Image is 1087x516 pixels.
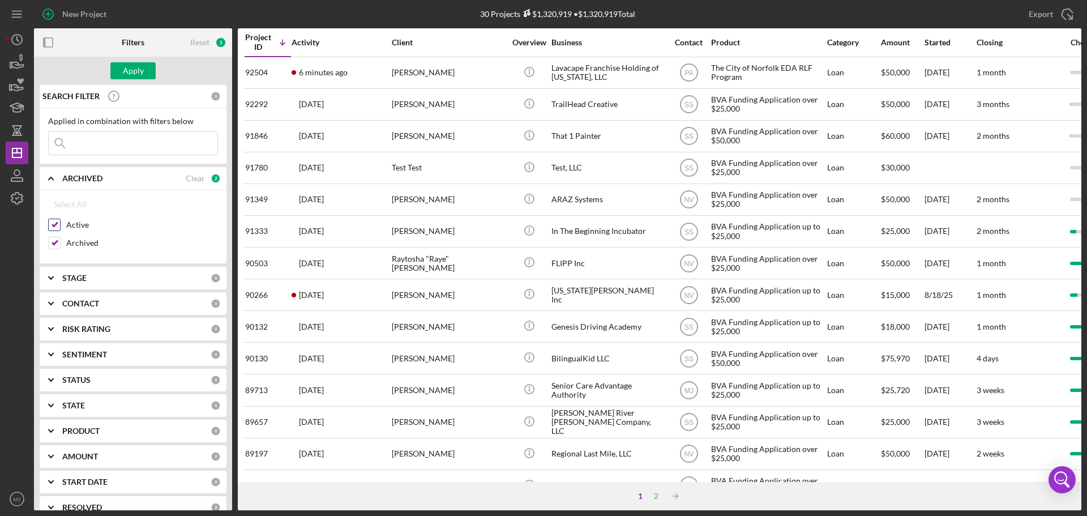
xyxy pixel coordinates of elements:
[977,480,999,490] time: 6 days
[520,9,572,19] div: $1,320,919
[190,38,209,47] div: Reset
[551,185,665,215] div: ARAZ Systems
[977,194,1009,204] time: 2 months
[881,343,923,373] div: $75,970
[667,38,710,47] div: Contact
[684,101,693,109] text: SS
[62,401,85,410] b: STATE
[211,273,221,283] div: 0
[977,67,1006,77] time: 1 month
[827,343,880,373] div: Loan
[827,312,880,342] div: Loan
[881,99,910,109] span: $50,000
[245,312,290,342] div: 90132
[62,325,110,334] b: RISK RATING
[711,439,824,469] div: BVA Funding Application over $25,000
[684,164,693,172] text: SS
[299,322,324,331] time: 2025-09-24 12:28
[827,121,880,151] div: Loan
[551,121,665,151] div: That 1 Painter
[711,121,824,151] div: BVA Funding Application over $50,000
[977,385,1004,395] time: 3 weeks
[245,153,290,183] div: 91780
[48,193,92,216] button: Select All
[299,163,324,172] time: 2025-09-22 13:45
[551,38,665,47] div: Business
[827,216,880,246] div: Loan
[711,471,824,501] div: BVA Funding Application over $25,000
[827,439,880,469] div: Loan
[245,248,290,278] div: 90503
[711,89,824,120] div: BVA Funding Application over $25,000
[684,323,693,331] text: SS
[684,387,694,395] text: MJ
[62,376,91,385] b: STATUS
[211,298,221,309] div: 0
[684,355,693,363] text: SS
[392,185,505,215] div: [PERSON_NAME]
[711,185,824,215] div: BVA Funding Application over $25,000
[827,185,880,215] div: Loan
[551,248,665,278] div: FLIPP Inc
[299,481,324,490] time: 2025-09-30 15:04
[827,280,880,310] div: Loan
[6,488,28,510] button: MJ
[392,471,505,501] div: [PERSON_NAME]
[299,449,324,458] time: 2025-09-25 14:54
[508,38,550,47] div: Overview
[211,91,221,101] div: 0
[684,482,694,490] text: NV
[827,407,880,437] div: Loan
[123,62,144,79] div: Apply
[684,291,694,299] text: NV
[392,153,505,183] div: Test Test
[827,248,880,278] div: Loan
[881,258,910,268] span: $50,000
[881,290,910,300] span: $15,000
[292,38,391,47] div: Activity
[711,248,824,278] div: BVA Funding Application over $25,000
[211,375,221,385] div: 0
[711,407,824,437] div: BVA Funding Application up to $25,000
[392,343,505,373] div: [PERSON_NAME]
[881,67,910,77] span: $50,000
[62,274,87,283] b: STAGE
[211,426,221,436] div: 0
[881,375,923,405] div: $25,720
[925,439,975,469] div: [DATE]
[925,38,975,47] div: Started
[245,343,290,373] div: 90130
[392,439,505,469] div: [PERSON_NAME]
[977,417,1004,427] time: 3 weeks
[551,89,665,120] div: TrailHead Creative
[245,439,290,469] div: 89197
[827,58,880,88] div: Loan
[551,471,665,501] div: VroomBrick Inc.
[925,471,975,501] div: [DATE]
[551,216,665,246] div: In The Beginning Incubator
[245,33,271,51] div: Project ID
[551,312,665,342] div: Genesis Driving Academy
[392,407,505,437] div: [PERSON_NAME]
[977,322,1006,331] time: 1 month
[977,290,1006,300] time: 1 month
[392,312,505,342] div: [PERSON_NAME]
[711,375,824,405] div: BVA Funding Application up to $25,000
[977,258,1006,268] time: 1 month
[711,153,824,183] div: BVA Funding Application over $25,000
[211,451,221,462] div: 0
[66,219,218,231] label: Active
[881,194,910,204] span: $50,000
[211,400,221,411] div: 0
[711,343,824,373] div: BVA Funding Application over $50,000
[977,449,1004,458] time: 2 weeks
[925,248,975,278] div: [DATE]
[34,3,118,25] button: New Project
[881,449,910,458] span: $50,000
[684,69,693,77] text: PA
[299,68,348,77] time: 2025-10-13 16:16
[551,58,665,88] div: Lavacape Franchise Holding of [US_STATE], LLC
[299,259,324,268] time: 2025-09-28 23:13
[299,131,324,140] time: 2025-09-23 17:44
[480,9,635,19] div: 30 Projects • $1,320,919 Total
